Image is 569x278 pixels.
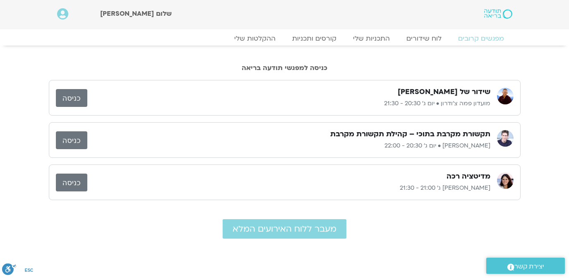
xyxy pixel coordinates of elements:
a: לוח שידורים [398,34,450,43]
a: יצירת קשר [486,258,565,274]
p: [PERSON_NAME] ג׳ 21:00 - 21:30 [87,183,490,193]
a: ההקלטות שלי [226,34,284,43]
a: קורסים ותכניות [284,34,345,43]
a: כניסה [56,174,87,191]
h3: תקשורת מקרבת בתוכי – קהילת תקשורת מקרבת [330,129,490,139]
a: כניסה [56,89,87,107]
a: כניסה [56,131,87,149]
span: יצירת קשר [514,261,544,272]
img: מיכל גורל [497,172,514,189]
p: [PERSON_NAME] • יום ג׳ 20:30 - 22:00 [87,141,490,151]
h3: מדיטציה רכה [447,172,490,181]
nav: Menu [57,34,512,43]
span: מעבר ללוח האירועים המלא [233,224,336,234]
a: מפגשים קרובים [450,34,512,43]
p: מועדון פמה צ'ודרון • יום ג׳ 20:30 - 21:30 [87,99,490,109]
h3: שידור של [PERSON_NAME] [398,87,490,97]
span: שלום [PERSON_NAME] [100,9,172,18]
a: מעבר ללוח האירועים המלא [223,219,346,239]
img: ערן טייכר [497,130,514,147]
img: מועדון פמה צ'ודרון [497,88,514,104]
h2: כניסה למפגשי תודעה בריאה [49,64,521,72]
a: התכניות שלי [345,34,398,43]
